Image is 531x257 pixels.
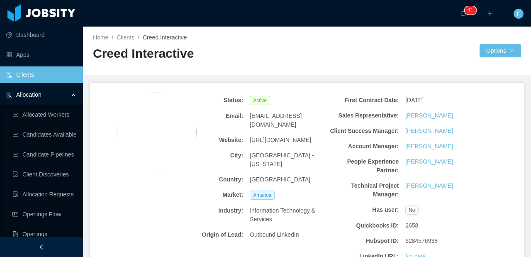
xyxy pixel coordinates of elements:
[172,96,244,105] b: Status:
[172,191,244,199] b: Market:
[250,151,321,169] span: [GEOGRAPHIC_DATA] - [US_STATE]
[12,126,76,143] a: icon: line-chartCandidates Available
[405,237,438,245] span: 6284576938
[12,106,76,123] a: icon: line-chartAllocated Workers
[172,151,244,160] b: City:
[460,10,466,16] i: icon: bell
[250,206,321,224] span: Information Technology & Services
[6,47,76,63] a: icon: appstoreApps
[480,44,521,57] button: Optionsicon: down
[328,96,399,105] b: First Contract Date:
[328,221,399,230] b: Quickbooks ID:
[117,34,134,41] a: Clients
[172,175,244,184] b: Country:
[517,9,521,19] span: F
[405,206,418,215] span: No
[328,181,399,199] b: Technical Project Manager:
[250,175,310,184] span: [GEOGRAPHIC_DATA]
[172,112,244,120] b: Email:
[12,226,76,242] a: icon: file-textOpenings
[328,111,399,120] b: Sales Representative:
[405,221,418,230] span: 2658
[470,6,473,15] p: 1
[405,142,453,151] a: [PERSON_NAME]
[328,157,399,175] b: People Experience Partner:
[328,237,399,245] b: Hubspot ID:
[172,206,244,215] b: Industry:
[328,206,399,214] b: Has user:
[6,92,12,98] i: icon: solution
[468,6,470,15] p: 4
[138,34,139,41] span: /
[112,34,113,41] span: /
[250,96,270,105] span: Active
[12,186,76,203] a: icon: file-doneAllocation Requests
[117,93,197,172] img: 66cc31f0-b8a3-11eb-9014-33330f3bbf37_60fae1de5994b-400w.png
[12,166,76,183] a: icon: file-searchClient Discoveries
[6,66,76,83] a: icon: auditClients
[93,34,108,41] a: Home
[250,136,311,144] span: [URL][DOMAIN_NAME]
[402,93,480,108] div: [DATE]
[328,142,399,151] b: Account Manager:
[405,127,453,135] a: [PERSON_NAME]
[487,10,493,16] i: icon: plus
[12,146,76,163] a: icon: line-chartCandidate Pipelines
[12,206,76,223] a: icon: idcardOpenings Flow
[464,6,476,15] sup: 41
[172,230,244,239] b: Origin of Lead:
[405,157,453,166] a: [PERSON_NAME]
[250,230,299,239] span: Outbound LinkedIn
[93,45,307,62] h2: Creed Interactive
[172,136,244,144] b: Website:
[328,127,399,135] b: Client Success Manager:
[6,27,76,43] a: icon: pie-chartDashboard
[143,34,187,41] span: Creed Interactive
[405,111,453,120] a: [PERSON_NAME]
[405,181,453,190] a: [PERSON_NAME]
[250,112,321,129] span: [EMAIL_ADDRESS][DOMAIN_NAME]
[16,91,41,98] span: Allocation
[250,191,275,200] span: America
